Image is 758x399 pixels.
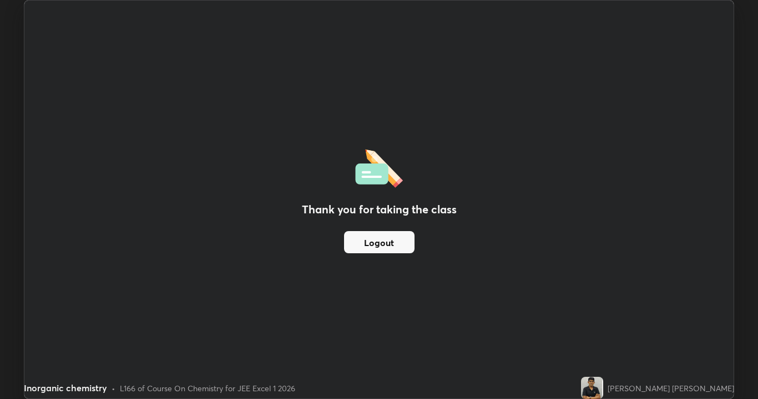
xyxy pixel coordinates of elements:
img: 92fd1ea14f5f4a1785496d022c14c22f.png [581,377,603,399]
div: [PERSON_NAME] [PERSON_NAME] [608,382,734,394]
div: • [112,382,115,394]
div: L166 of Course On Chemistry for JEE Excel 1 2026 [120,382,295,394]
div: Inorganic chemistry [24,381,107,395]
h2: Thank you for taking the class [302,201,457,218]
img: offlineFeedback.1438e8b3.svg [355,146,403,188]
button: Logout [344,231,415,253]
